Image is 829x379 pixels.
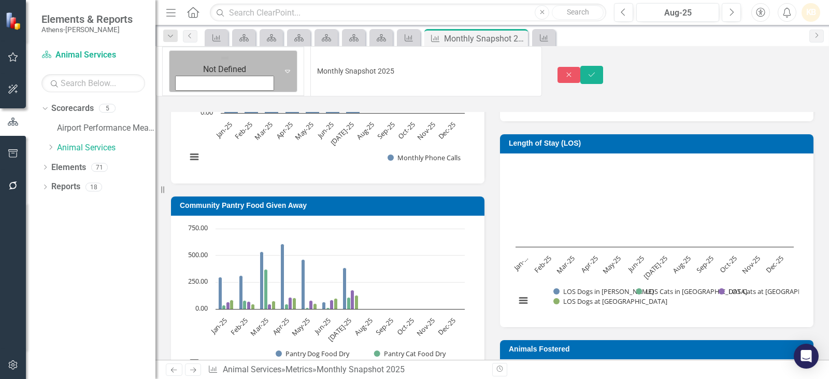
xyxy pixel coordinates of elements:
path: Apr-25, 111. Pantry Dog Food Canned. [289,298,292,310]
button: Show Pantry Cat Food Canned [374,359,459,368]
text: Apr-25 [274,120,295,141]
h3: Community Pantry Food Given Away [180,202,479,209]
path: Feb-25, 71. Pantry Dog Food Canned. [247,302,251,310]
path: Jul-25, 177. Pantry Dog Food Canned. [351,290,354,310]
button: Show LOS Dogs at Shelter [553,297,624,306]
text: Dec-25 [436,316,458,338]
path: Apr-25, 46. Pantry Cat Food Dry. [285,304,289,310]
path: May-25, 464. Pantry Dog Food Dry. [302,260,305,310]
text: Apr-25 [270,316,291,337]
text: Oct-25 [395,316,416,337]
text: Mar-25 [252,120,274,142]
path: Apr-25, 608. Pantry Dog Food Dry. [281,244,284,310]
text: May-25 [290,316,312,339]
text: Aug-25 [671,254,693,275]
span: Search [567,8,589,16]
text: 250.00 [188,276,208,286]
a: Animal Services [41,49,145,61]
path: Jun-25, 100. Pantry Cat Food Canned. [334,299,338,310]
div: Monthly Snapshot 2025 [444,32,525,45]
svg: Interactive chart [181,223,470,379]
text: 750.00 [188,223,208,232]
path: Feb-25, 82. Pantry Cat Food Dry. [243,301,247,310]
div: Chart. Highcharts interactive chart. [181,223,474,379]
path: Jul-25, 126. Pantry Cat Food Canned. [355,296,359,310]
div: KB [802,3,820,22]
svg: Interactive chart [510,161,799,317]
div: 5 [99,104,116,113]
button: Aug-25 [636,3,719,22]
path: Mar-25, 76. Pantry Cat Food Canned. [272,301,276,310]
path: Feb-25, 45. Pantry Cat Food Canned. [251,304,255,310]
text: Dec-25 [764,254,785,275]
path: Jun-25, 67. Pantry Dog Food Dry. [322,302,326,310]
text: Mar-25 [554,254,576,275]
span: Elements & Reports [41,13,133,25]
text: Oct-25 [396,120,417,141]
a: Metrics [285,364,312,374]
button: Show Pantry Dog Food Canned [276,359,363,368]
text: May-25 [293,120,315,142]
button: View chart menu, Chart [187,150,202,164]
text: May-25 [601,254,623,276]
path: May-25, 81. Pantry Dog Food Canned. [309,301,313,310]
text: [DATE]-25 [328,120,356,147]
text: Oct-25 [718,254,738,274]
text: Feb-25 [228,316,250,338]
div: 71 [91,163,108,172]
path: Mar-25, 369. Pantry Cat Food Dry. [264,270,268,310]
text: [DATE]-25 [326,316,353,344]
path: Jun-25, 12. Pantry Cat Food Dry. [326,308,330,310]
path: Jan-25, 35. Pantry Cat Food Dry. [222,305,226,310]
text: Dec-25 [436,120,458,141]
text: Jun-25 [625,254,646,274]
a: Scorecards [51,103,94,115]
button: Show LOS Dogs in Foster [553,287,622,296]
path: May-25, 53. Pantry Cat Food Canned. [313,304,317,310]
button: Show LOS Cats at Shelter [719,287,788,296]
text: Jan-25 [213,120,234,141]
div: Aug-25 [640,7,716,19]
text: Aug-25 [354,120,376,142]
text: 500.00 [188,250,208,259]
input: This field is required [310,46,541,96]
button: View chart menu, Chart [516,293,531,308]
a: Animal Services [223,364,281,374]
button: View chart menu, Chart [187,356,202,370]
text: Jan-… [511,254,530,273]
button: Show Pantry Cat Food Dry [374,349,446,358]
path: Mar-25, 48. Pantry Dog Food Canned. [268,304,271,310]
text: Nov-25 [740,254,762,275]
path: Jul-25, 108. Pantry Cat Food Dry. [347,298,351,310]
text: Sep-25 [374,316,395,338]
div: Not Defined [176,64,273,76]
button: Show Pantry Dog Food Dry [276,349,350,358]
text: Feb-25 [233,120,254,141]
a: Elements [51,162,86,174]
img: Not Defined [220,53,230,63]
text: Feb-25 [532,254,553,275]
text: Nov-25 [415,120,437,142]
img: ClearPoint Strategy [5,11,23,30]
input: Search Below... [41,74,145,92]
a: Reports [51,181,80,193]
text: Nov-25 [414,316,436,338]
text: Jun-25 [312,316,333,337]
path: Jan-25, 83. Pantry Cat Food Canned. [230,300,234,310]
text: Aug-25 [353,316,375,338]
div: » » [208,364,484,376]
button: Show Monthly Phone Calls [388,153,461,162]
a: Airport Performance Measures [57,122,155,134]
path: Jun-25, 84. Pantry Dog Food Canned. [330,300,334,310]
button: Show LOS Cats in Foster [636,287,702,296]
path: Apr-25, 105. Pantry Cat Food Canned. [293,298,296,310]
h3: Animals Fostered [509,345,808,353]
text: Jun-25 [315,120,335,141]
path: Feb-25, 313. Pantry Dog Food Dry. [239,276,243,310]
text: Apr-25 [579,254,599,274]
text: Sep-25 [375,120,396,141]
path: Jan-25, 63. Pantry Dog Food Canned. [226,302,230,310]
small: Athens-[PERSON_NAME] [41,25,133,34]
text: Mar-25 [248,316,270,338]
path: Jan-25, 297. Pantry Dog Food Dry. [219,277,222,310]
